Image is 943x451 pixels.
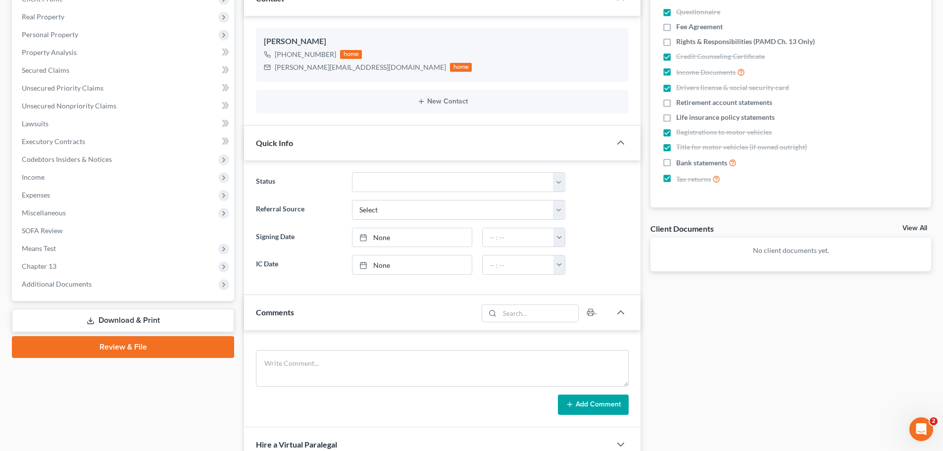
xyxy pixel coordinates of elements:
span: Additional Documents [22,280,92,288]
p: No client documents yet. [658,246,923,255]
div: [PHONE_NUMBER] [275,50,336,59]
span: Executory Contracts [22,137,85,146]
span: Title for motor vehicles (if owned outright) [676,142,807,152]
span: Life insurance policy statements [676,112,775,122]
span: Credit Counseling Certificate [676,51,765,61]
a: SOFA Review [14,222,234,240]
button: New Contact [264,98,621,105]
label: Referral Source [251,200,347,220]
span: Chapter 13 [22,262,56,270]
span: SOFA Review [22,226,63,235]
a: None [352,255,472,274]
div: home [340,50,362,59]
div: [PERSON_NAME] [264,36,621,48]
a: Unsecured Priority Claims [14,79,234,97]
input: -- : -- [483,228,554,247]
span: Fee Agreement [676,22,723,32]
a: None [352,228,472,247]
span: Expenses [22,191,50,199]
div: Client Documents [650,223,714,234]
div: [PERSON_NAME][EMAIL_ADDRESS][DOMAIN_NAME] [275,62,446,72]
span: Quick Info [256,138,293,148]
a: Unsecured Nonpriority Claims [14,97,234,115]
a: Executory Contracts [14,133,234,150]
a: Secured Claims [14,61,234,79]
label: IC Date [251,255,347,275]
span: Unsecured Priority Claims [22,84,103,92]
div: home [450,63,472,72]
a: Property Analysis [14,44,234,61]
span: Codebtors Insiders & Notices [22,155,112,163]
input: -- : -- [483,255,554,274]
span: Income [22,173,45,181]
span: Hire a Virtual Paralegal [256,440,337,449]
iframe: Intercom live chat [909,417,933,441]
span: Income Documents [676,67,736,77]
label: Status [251,172,347,192]
a: Review & File [12,336,234,358]
span: Comments [256,307,294,317]
span: Bank statements [676,158,727,168]
span: Miscellaneous [22,208,66,217]
span: Registrations to motor vehicles [676,127,772,137]
span: 2 [930,417,938,425]
a: Lawsuits [14,115,234,133]
span: Means Test [22,244,56,252]
span: Property Analysis [22,48,77,56]
a: View All [902,225,927,232]
button: Add Comment [558,395,629,415]
span: Questionnaire [676,7,720,17]
span: Personal Property [22,30,78,39]
input: Search... [500,305,579,322]
span: Lawsuits [22,119,49,128]
span: Unsecured Nonpriority Claims [22,101,116,110]
label: Signing Date [251,228,347,248]
span: Drivers license & social security card [676,83,789,93]
span: Tax returns [676,174,711,184]
span: Retirement account statements [676,98,772,107]
span: Secured Claims [22,66,69,74]
a: Download & Print [12,309,234,332]
span: Rights & Responsibilities (PAMD Ch. 13 Only) [676,37,815,47]
span: Real Property [22,12,64,21]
